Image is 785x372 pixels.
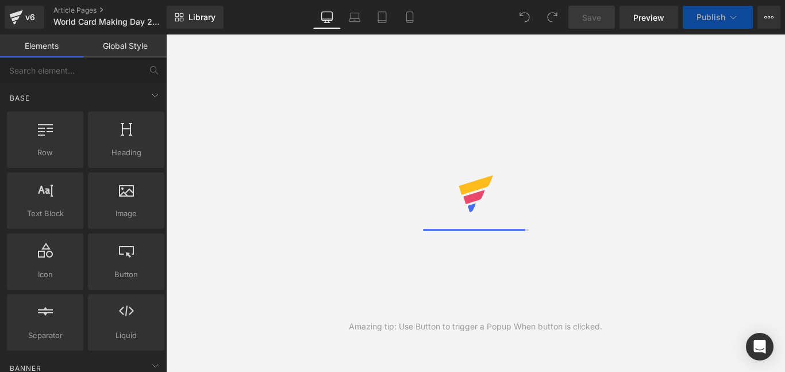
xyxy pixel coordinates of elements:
[10,208,80,220] span: Text Block
[83,34,167,57] a: Global Style
[10,329,80,342] span: Separator
[619,6,678,29] a: Preview
[53,6,184,15] a: Article Pages
[9,93,31,103] span: Base
[757,6,780,29] button: More
[188,12,216,22] span: Library
[53,17,163,26] span: World Card Making Day 2025
[746,333,774,361] div: Open Intercom Messenger
[349,320,602,333] div: Amazing tip: Use Button to trigger a Popup When button is clicked.
[683,6,753,29] button: Publish
[10,269,80,281] span: Icon
[5,6,44,29] a: v6
[582,11,601,24] span: Save
[10,147,80,159] span: Row
[341,6,368,29] a: Laptop
[23,10,37,25] div: v6
[541,6,564,29] button: Redo
[396,6,424,29] a: Mobile
[513,6,536,29] button: Undo
[91,269,161,281] span: Button
[697,13,725,22] span: Publish
[167,6,224,29] a: New Library
[633,11,664,24] span: Preview
[91,208,161,220] span: Image
[91,147,161,159] span: Heading
[368,6,396,29] a: Tablet
[313,6,341,29] a: Desktop
[91,329,161,342] span: Liquid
